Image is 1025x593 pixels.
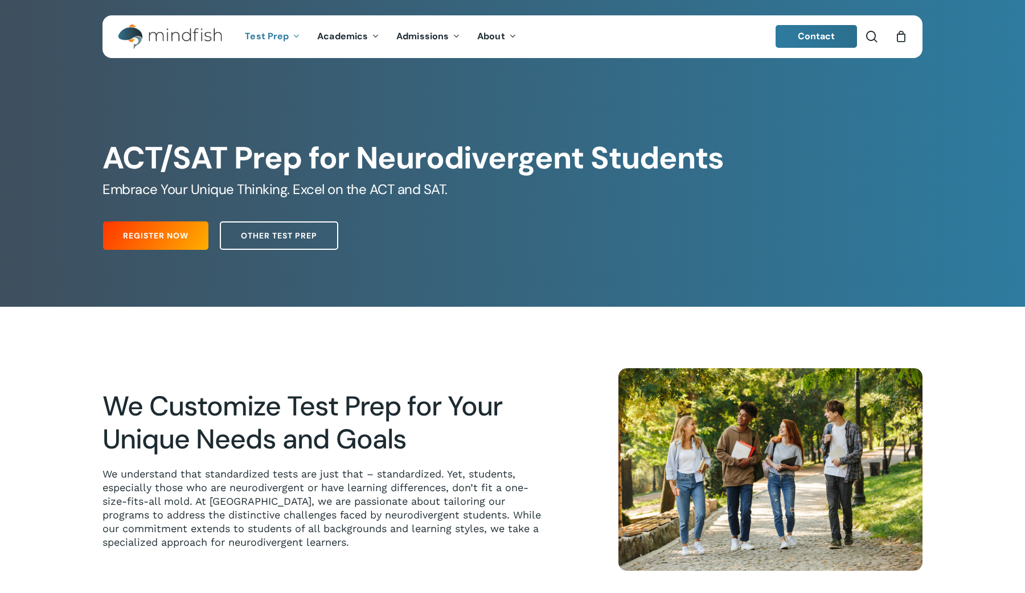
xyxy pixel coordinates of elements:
a: Contact [776,25,858,48]
h5: Embrace Your Unique Thinking. Excel on the ACT and SAT. [102,180,922,199]
span: Register Now [123,230,188,241]
h2: We Customize Test Prep for Your Unique Needs and Goals [102,390,550,456]
a: Admissions [388,32,469,42]
a: Other Test Prep [220,221,338,250]
a: About [469,32,525,42]
span: Other Test Prep [241,230,317,241]
a: Academics [309,32,388,42]
img: Happy Students 1 1 [618,368,922,571]
nav: Main Menu [236,15,524,58]
a: Register Now [103,221,208,250]
span: Contact [798,30,835,42]
span: Admissions [396,30,449,42]
p: We understand that standardized tests are just that – standardized. Yet, students, especially tho... [102,467,550,549]
span: Test Prep [245,30,289,42]
span: About [477,30,505,42]
h1: ACT/SAT Prep for Neurodivergent Students [102,140,922,176]
a: Test Prep [236,32,309,42]
header: Main Menu [102,15,922,58]
span: Academics [317,30,368,42]
a: Cart [895,30,907,43]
